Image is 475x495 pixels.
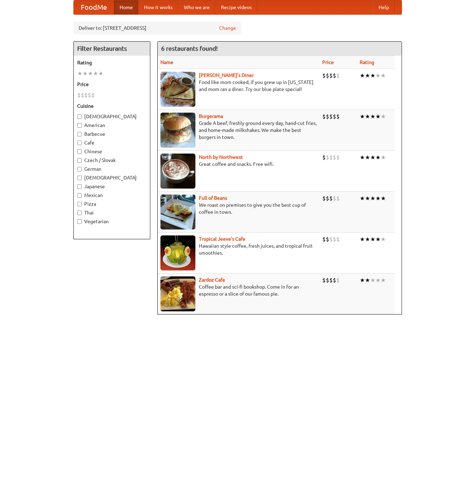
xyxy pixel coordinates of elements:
[77,157,146,164] label: Czech / Slovak
[336,113,340,120] li: $
[322,154,326,161] li: $
[160,113,195,148] img: burgerama.jpg
[375,154,381,161] li: ★
[77,148,146,155] label: Chinese
[375,113,381,120] li: ★
[365,154,370,161] li: ★
[199,195,227,201] b: Full of Beans
[329,195,333,202] li: $
[160,154,195,189] img: north.jpg
[329,276,333,284] li: $
[215,0,257,14] a: Recipe videos
[160,283,317,297] p: Coffee bar and sci-fi bookshop. Come in for an espresso or a slice of our famous pie.
[88,91,91,99] li: $
[329,72,333,79] li: $
[77,70,82,77] li: ★
[77,102,146,109] h5: Cuisine
[114,0,138,14] a: Home
[98,70,103,77] li: ★
[336,276,340,284] li: $
[73,22,241,34] div: Deliver to: [STREET_ADDRESS]
[77,113,146,120] label: [DEMOGRAPHIC_DATA]
[381,195,386,202] li: ★
[81,91,84,99] li: $
[82,70,88,77] li: ★
[370,113,375,120] li: ★
[199,154,243,160] b: North by Northwest
[138,0,178,14] a: How it works
[160,201,317,215] p: We roast on premises to give you the best cup of coffee in town.
[77,202,82,206] input: Pizza
[77,158,82,163] input: Czech / Slovak
[199,113,223,119] b: Burgerama
[84,91,88,99] li: $
[77,183,146,190] label: Japanese
[77,174,146,181] label: [DEMOGRAPHIC_DATA]
[336,154,340,161] li: $
[77,114,82,119] input: [DEMOGRAPHIC_DATA]
[333,72,336,79] li: $
[360,235,365,243] li: ★
[365,235,370,243] li: ★
[199,72,254,78] a: [PERSON_NAME]'s Diner
[322,72,326,79] li: $
[77,91,81,99] li: $
[326,276,329,284] li: $
[333,113,336,120] li: $
[360,276,365,284] li: ★
[77,141,82,145] input: Cafe
[336,72,340,79] li: $
[160,120,317,141] p: Grade A beef, freshly ground every day, hand-cut fries, and home-made milkshakes. We make the bes...
[77,130,146,137] label: Barbecue
[326,195,329,202] li: $
[160,276,195,311] img: zardoz.jpg
[370,235,375,243] li: ★
[160,235,195,270] img: jeeves.jpg
[322,195,326,202] li: $
[77,184,82,189] input: Japanese
[77,59,146,66] h5: Rating
[160,72,195,107] img: sallys.jpg
[336,235,340,243] li: $
[365,195,370,202] li: ★
[77,193,82,198] input: Mexican
[93,70,98,77] li: ★
[199,277,225,283] b: Zardoz Cafe
[360,113,365,120] li: ★
[77,192,146,199] label: Mexican
[88,70,93,77] li: ★
[322,113,326,120] li: $
[77,149,82,154] input: Chinese
[77,81,146,88] h5: Price
[77,165,146,172] label: German
[160,242,317,256] p: Hawaiian style coffee, fresh juices, and tropical fruit smoothies.
[160,79,317,93] p: Food like mom cooked, if you grew up in [US_STATE] and mom ran a diner. Try our blue plate special!
[370,154,375,161] li: ★
[160,59,173,65] a: Name
[77,139,146,146] label: Cafe
[77,123,82,128] input: American
[336,195,340,202] li: $
[77,211,82,215] input: Thai
[74,0,114,14] a: FoodMe
[77,219,82,224] input: Vegetarian
[74,42,150,56] h4: Filter Restaurants
[91,91,95,99] li: $
[326,235,329,243] li: $
[360,72,365,79] li: ★
[360,154,365,161] li: ★
[326,154,329,161] li: $
[77,200,146,207] label: Pizza
[322,235,326,243] li: $
[77,176,82,180] input: [DEMOGRAPHIC_DATA]
[77,167,82,171] input: German
[381,276,386,284] li: ★
[329,235,333,243] li: $
[375,276,381,284] li: ★
[333,276,336,284] li: $
[370,72,375,79] li: ★
[381,72,386,79] li: ★
[161,45,218,52] ng-pluralize: 6 restaurants found!
[329,154,333,161] li: $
